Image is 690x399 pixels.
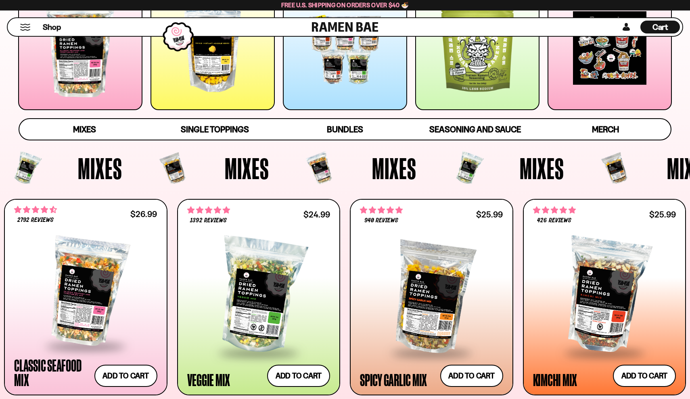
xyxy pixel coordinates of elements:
span: 4.75 stars [360,205,403,215]
div: Veggie Mix [187,372,230,387]
span: Mixes [73,124,96,134]
a: Cart [640,18,680,36]
span: Mixes [225,153,269,183]
a: Shop [43,21,61,33]
span: 2792 reviews [17,217,54,224]
span: Bundles [327,124,363,134]
span: 426 reviews [537,217,571,224]
span: 4.76 stars [187,205,230,215]
a: 4.75 stars 940 reviews $25.99 Spicy Garlic Mix Add to cart [350,199,513,395]
button: Add to cart [267,365,330,387]
a: Merch [540,119,671,140]
span: Free U.S. Shipping on Orders over $40 🍜 [281,1,409,9]
span: 940 reviews [364,217,398,224]
span: Single Toppings [181,124,249,134]
span: 4.76 stars [533,205,576,215]
button: Add to cart [613,365,676,387]
div: $25.99 [476,211,503,218]
div: Spicy Garlic Mix [360,372,427,387]
a: 4.76 stars 426 reviews $25.99 Kimchi Mix Add to cart [523,199,686,395]
div: $26.99 [130,210,157,218]
button: Add to cart [440,365,503,387]
a: Bundles [280,119,410,140]
span: Cart [652,22,668,32]
a: Single Toppings [150,119,280,140]
span: Merch [592,124,619,134]
span: Mixes [372,153,416,183]
a: 4.68 stars 2792 reviews $26.99 Classic Seafood Mix Add to cart [4,199,167,395]
div: Classic Seafood Mix [14,358,90,387]
span: Mixes [520,153,564,183]
div: $24.99 [303,211,330,218]
a: 4.76 stars 1392 reviews $24.99 Veggie Mix Add to cart [177,199,341,395]
a: Mixes [19,119,150,140]
button: Mobile Menu Trigger [20,24,31,31]
a: Seasoning and Sauce [410,119,540,140]
span: Shop [43,22,61,33]
div: Kimchi Mix [533,372,577,387]
span: 1392 reviews [190,217,226,224]
span: 4.68 stars [14,205,57,215]
span: Seasoning and Sauce [429,124,521,134]
button: Add to cart [94,365,157,387]
div: $25.99 [649,211,676,218]
span: Mixes [78,153,122,183]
